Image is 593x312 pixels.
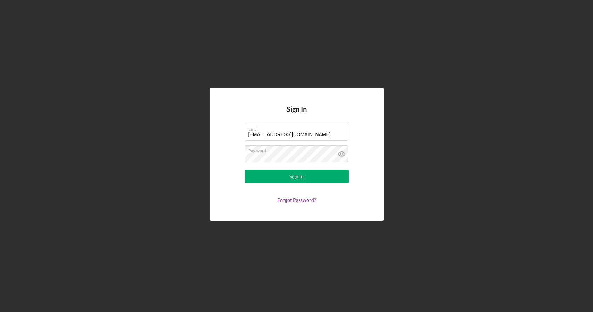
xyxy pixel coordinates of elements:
a: Forgot Password? [277,197,316,203]
label: Email [248,124,348,132]
label: Password [248,146,348,153]
div: Sign In [289,170,304,183]
button: Sign In [245,170,349,183]
h4: Sign In [287,105,307,124]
